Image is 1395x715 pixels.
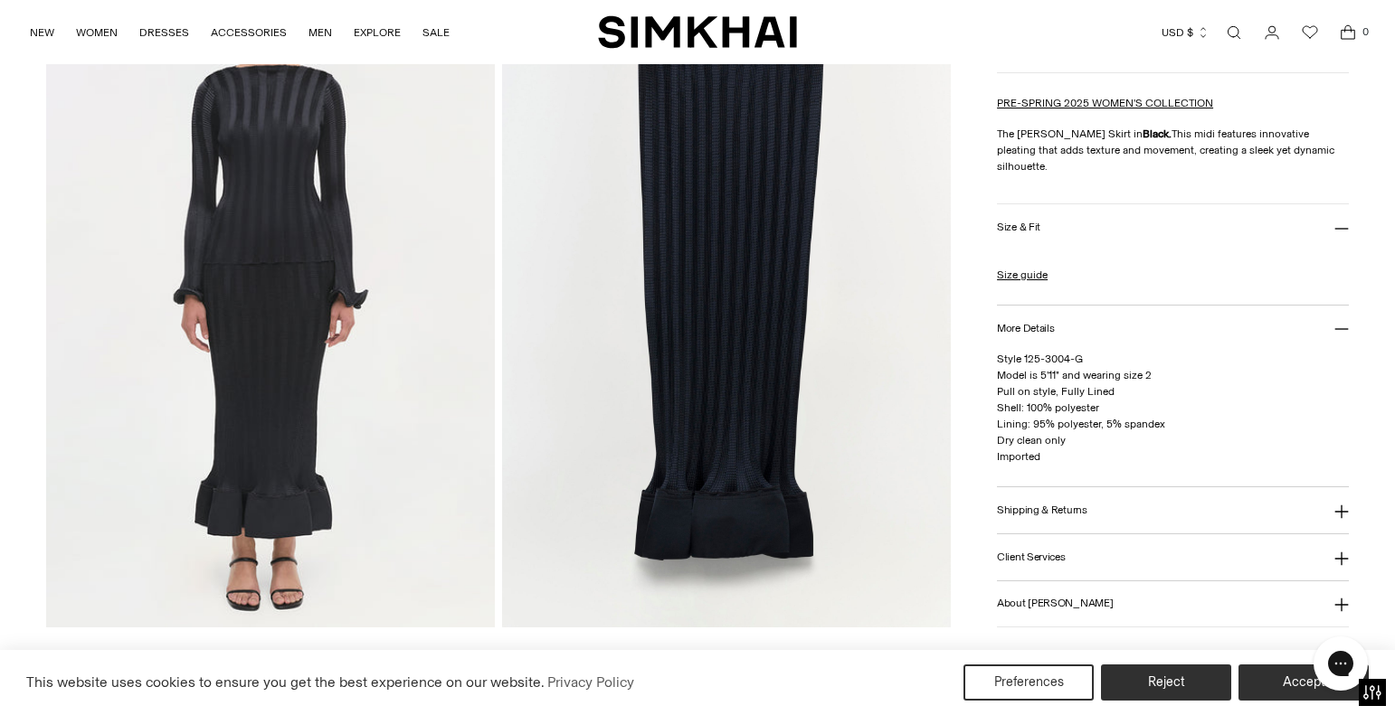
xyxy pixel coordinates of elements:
h3: More Details [997,322,1054,334]
h3: Client Services [997,551,1066,563]
button: Reject [1101,664,1231,701]
a: SALE [422,13,450,52]
a: Open search modal [1216,14,1252,51]
h3: Size & Fit [997,221,1040,233]
a: Go to the account page [1254,14,1290,51]
a: DRESSES [139,13,189,52]
a: PRE-SPRING 2025 WOMEN'S COLLECTION [997,97,1213,109]
button: Preferences [963,664,1094,701]
a: Privacy Policy (opens in a new tab) [545,669,637,696]
iframe: Gorgias live chat messenger [1305,630,1377,697]
a: NEW [30,13,54,52]
a: Size guide [997,267,1048,283]
span: Style 125-3004-G Model is 5'11" and wearing size 2 Pull on style, Fully Lined Shell: 100% polyest... [997,353,1165,463]
a: Wishlist [1292,14,1328,51]
button: About [PERSON_NAME] [997,581,1349,627]
button: USD $ [1162,13,1210,52]
a: MEN [308,13,332,52]
p: The [PERSON_NAME] Skirt in This midi features innovative pleating that adds texture and movement,... [997,126,1349,174]
a: SIMKHAI [598,14,797,50]
a: WOMEN [76,13,118,52]
h3: Shipping & Returns [997,504,1087,516]
a: ACCESSORIES [211,13,287,52]
button: Size & Fit [997,204,1349,250]
button: Shipping & Returns [997,487,1349,533]
button: Client Services [997,534,1349,580]
span: 0 [1357,24,1373,40]
h3: About [PERSON_NAME] [997,597,1113,609]
button: More Details [997,306,1349,352]
a: Open cart modal [1330,14,1366,51]
a: EXPLORE [354,13,401,52]
strong: Black. [1143,127,1172,140]
span: This website uses cookies to ensure you get the best experience on our website. [26,673,545,691]
button: Accept [1238,664,1369,701]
